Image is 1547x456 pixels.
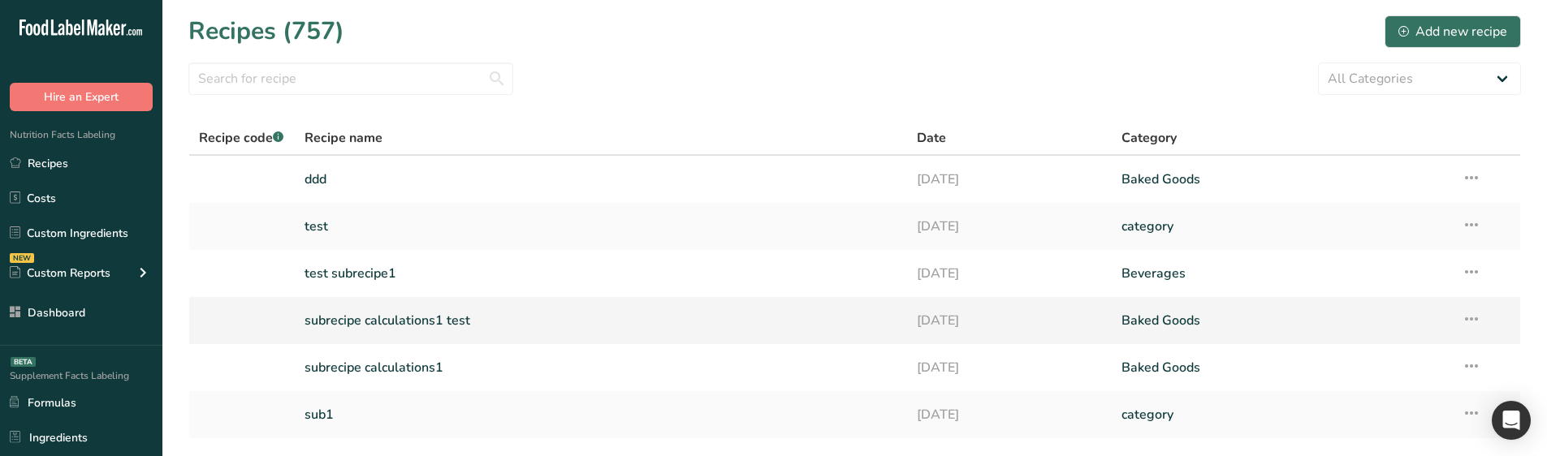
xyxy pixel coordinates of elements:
a: Baked Goods [1121,162,1442,196]
button: Add new recipe [1385,15,1521,48]
a: Baked Goods [1121,351,1442,385]
span: Recipe name [305,128,382,148]
h1: Recipes (757) [188,13,344,49]
a: [DATE] [917,303,1102,338]
div: NEW [10,253,34,263]
a: sub1 [305,398,898,432]
a: [DATE] [917,209,1102,243]
span: Recipe code [199,129,283,147]
a: [DATE] [917,398,1102,432]
a: [DATE] [917,351,1102,385]
a: ddd [305,162,898,196]
span: Category [1121,128,1177,148]
div: Custom Reports [10,265,110,282]
div: Add new recipe [1398,22,1507,41]
a: test [305,209,898,243]
a: Baked Goods [1121,303,1442,338]
a: subrecipe calculations1 [305,351,898,385]
button: Hire an Expert [10,83,153,111]
a: subrecipe calculations1 test [305,303,898,338]
span: Date [917,128,946,148]
input: Search for recipe [188,62,513,95]
div: Open Intercom Messenger [1492,401,1531,440]
a: Beverages [1121,256,1442,290]
div: BETA [11,357,36,367]
a: [DATE] [917,162,1102,196]
a: test subrecipe1 [305,256,898,290]
a: category [1121,398,1442,432]
a: category [1121,209,1442,243]
a: [DATE] [917,256,1102,290]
